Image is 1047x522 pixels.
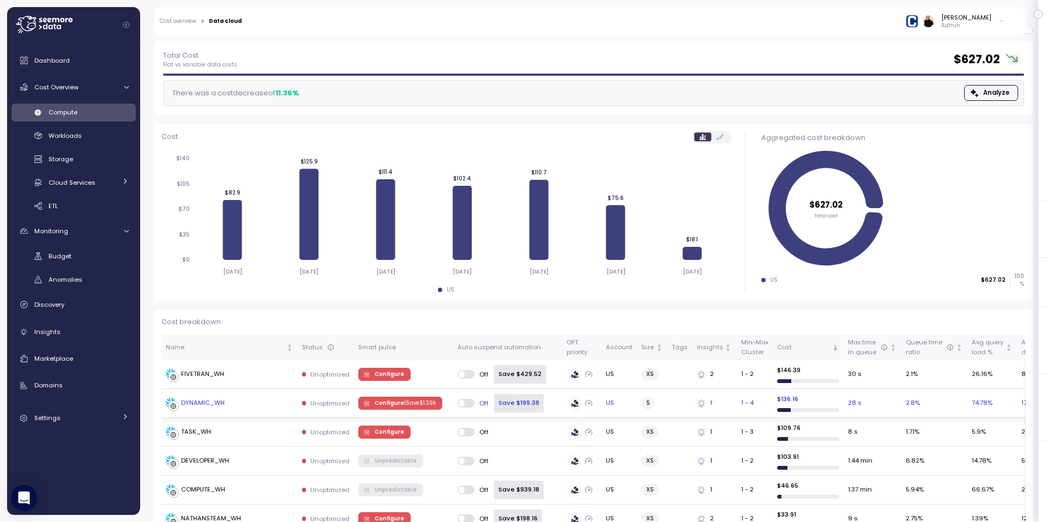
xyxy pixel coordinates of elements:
div: Not sorted [1005,344,1013,351]
span: Workloads [49,131,82,140]
p: $627.02 [981,276,1006,284]
button: Analyze [964,85,1018,101]
a: Domains [11,375,136,397]
p: Cost [161,131,178,142]
a: Insights [11,321,136,343]
tspan: [DATE] [453,268,472,275]
span: Configure [375,368,404,380]
div: There was a cost decrease of [169,88,299,99]
a: Monitoring [11,220,136,242]
button: Unpredictable [358,454,423,468]
div: 1 [697,485,732,495]
span: XS [646,455,654,466]
span: Off [474,428,489,436]
span: 74.78 % [972,398,992,408]
th: NameNot sorted [161,335,298,360]
div: Not sorted [955,344,963,351]
p: $ 136.16 [777,394,839,403]
span: 1.71 % [906,427,919,437]
div: Tags [672,343,688,353]
div: Min-Max Cluster [741,338,768,357]
a: Anomalies [11,271,136,289]
span: XS [646,426,654,438]
p: Unoptimized [310,485,350,494]
span: Dashboard [34,56,70,65]
tspan: $18.1 [686,236,698,243]
span: XS [646,484,654,495]
div: Not sorted [655,344,663,351]
div: COMPUTE_WH [181,485,225,495]
td: US [601,418,637,447]
div: [PERSON_NAME] [941,13,991,22]
img: 68790be77cefade25b759eb0.PNG [906,15,918,27]
tspan: $70 [178,205,190,213]
span: Analyze [983,86,1009,100]
tspan: $0 [182,256,190,263]
tspan: [DATE] [606,268,625,275]
span: 8 s [848,427,858,437]
p: $ 109.76 [777,423,839,432]
span: 30 s [848,369,862,379]
span: Cloud Services [49,178,95,187]
a: Cost Overview [11,76,136,98]
div: Avg query load % [972,338,1003,357]
div: Not sorted [724,344,732,351]
span: XS [646,368,654,380]
span: 14.78 % [972,456,991,466]
p: $ 103.91 [777,452,839,461]
span: Insights [34,327,61,336]
tspan: [DATE] [299,268,318,275]
tspan: $102.4 [453,175,471,182]
tspan: $105 [177,180,190,187]
p: Total Cost [163,50,237,61]
span: Unpredictable [375,484,417,496]
div: US [447,286,454,294]
tspan: [DATE] [683,268,702,275]
div: Account [606,343,633,353]
div: Max time in queue [848,338,888,357]
button: Unpredictable [358,483,423,496]
p: Cost breakdown [161,317,1026,327]
span: 1.37 min [848,485,872,495]
a: Marketplace [11,348,136,369]
div: Queue time ratio [906,338,954,357]
p: $ 146.39 [777,366,839,374]
p: Admin [941,22,991,29]
div: Data cloud [209,19,242,24]
div: Cost [777,343,830,353]
div: Not sorted [286,344,293,351]
tspan: [DATE] [376,268,395,275]
p: $ 46.65 [777,481,839,490]
span: 26.16 % [972,369,992,379]
div: Save $429.52 [494,365,546,384]
span: Off [474,399,489,408]
div: Save $939.18 [494,481,544,499]
td: 1 - 3 [737,418,773,447]
div: Status [302,343,350,353]
span: Anomalies [49,275,82,284]
div: OPT priority [567,338,597,357]
p: Flat vs variable data costs [163,61,237,69]
tspan: [DATE] [529,268,549,275]
tspan: $111.4 [378,168,393,175]
tspan: Total cost [814,212,838,219]
tspan: $82.9 [224,189,240,196]
div: Aggregated cost breakdown [761,132,1024,143]
div: Smart pulse [358,343,448,353]
span: 5.9 % [972,427,986,437]
td: US [601,360,637,389]
span: Off [474,457,489,465]
p: | Save $ 1.39k [404,399,436,407]
span: Configure [375,426,404,438]
td: US [601,447,637,476]
a: Storage [11,150,136,168]
span: Storage [49,155,73,163]
td: US [601,476,637,505]
div: Insights [697,343,723,353]
span: Unpredictable [375,455,417,467]
button: Configure [358,426,411,439]
div: 2 [697,369,732,379]
div: 1 [697,398,732,408]
td: 1 - 2 [737,360,773,389]
a: Dashboard [11,50,136,71]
